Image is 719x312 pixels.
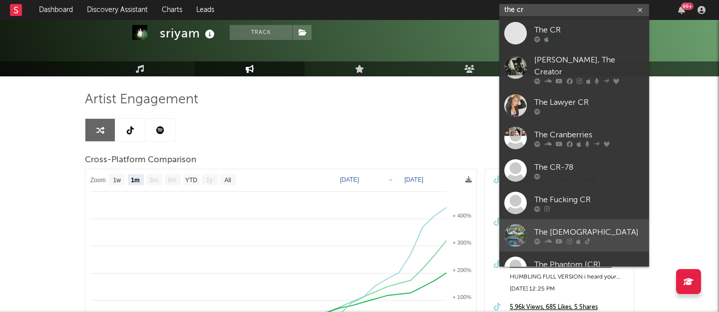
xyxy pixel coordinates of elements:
[452,213,471,219] text: + 400%
[534,226,644,238] div: The [DEMOGRAPHIC_DATA]
[499,219,649,252] a: The [DEMOGRAPHIC_DATA]
[160,25,217,41] div: sriyam
[534,54,644,78] div: [PERSON_NAME], The Creator
[534,259,644,271] div: The Phantom (CR)
[340,176,359,183] text: [DATE]
[510,271,629,283] div: HUMBLING FULL VERSION i heard your wishes and ur gonna get sick of this song soon #song #songwrit...
[534,129,644,141] div: The Cranberries
[534,161,644,173] div: The CR-78
[452,294,471,300] text: + 100%
[185,177,197,184] text: YTD
[499,252,649,284] a: The Phantom (CR)
[113,177,121,184] text: 1w
[678,6,685,14] button: 99+
[150,177,158,184] text: 3m
[499,154,649,187] a: The CR-78
[85,154,196,166] span: Cross-Platform Comparison
[499,122,649,154] a: The Cranberries
[534,24,644,36] div: The CR
[499,17,649,49] a: The CR
[499,4,649,16] input: Search for artists
[230,25,292,40] button: Track
[168,177,177,184] text: 6m
[534,194,644,206] div: The Fucking CR
[534,96,644,108] div: The Lawyer CR
[224,177,231,184] text: All
[387,176,393,183] text: →
[404,176,423,183] text: [DATE]
[681,2,694,10] div: 99 +
[90,177,106,184] text: Zoom
[131,177,139,184] text: 1m
[510,283,629,295] div: [DATE] 12:25 PM
[499,49,649,89] a: [PERSON_NAME], The Creator
[452,240,471,246] text: + 300%
[499,89,649,122] a: The Lawyer CR
[452,267,471,273] text: + 200%
[206,177,213,184] text: 1y
[85,94,198,106] span: Artist Engagement
[499,187,649,219] a: The Fucking CR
